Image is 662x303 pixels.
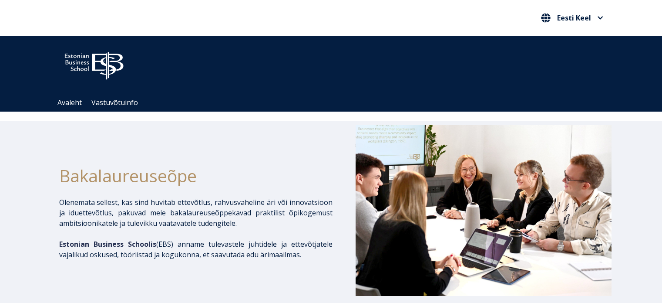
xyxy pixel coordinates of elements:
div: Navigation Menu [53,94,618,112]
nav: Vali oma keel [539,11,605,25]
p: EBS) anname tulevastele juhtidele ja ettevõtjatele vajalikud oskused, tööriistad ja kogukonna, et... [59,239,333,260]
span: Estonian Business Schoolis [59,239,156,249]
img: Bakalaureusetudengid [356,125,612,296]
span: Eesti Keel [557,14,591,21]
span: ( [59,239,158,249]
a: Avaleht [57,98,82,107]
h1: Bakalaureuseõpe [59,163,333,188]
img: ebs_logo2016_white [57,45,131,82]
a: Vastuvõtuinfo [91,98,138,107]
p: Olenemata sellest, kas sind huvitab ettevõtlus, rahvusvaheline äri või innovatsioon ja iduettevõt... [59,197,333,228]
button: Eesti Keel [539,11,605,25]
